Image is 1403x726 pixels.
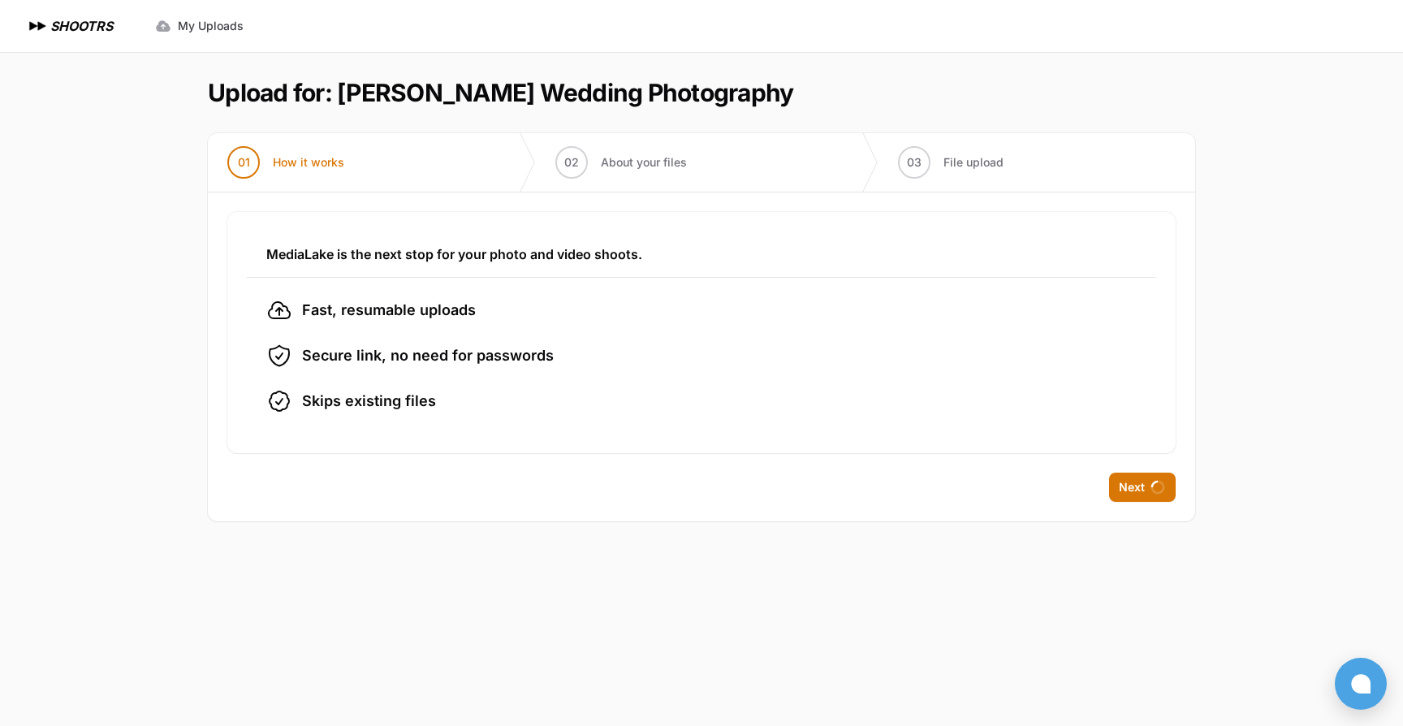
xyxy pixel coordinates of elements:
[208,78,793,107] h1: Upload for: [PERSON_NAME] Wedding Photography
[601,154,687,171] span: About your files
[1335,658,1387,710] button: Open chat window
[145,11,253,41] a: My Uploads
[302,344,554,367] span: Secure link, no need for passwords
[907,154,922,171] span: 03
[273,154,344,171] span: How it works
[878,133,1023,192] button: 03 File upload
[302,390,436,413] span: Skips existing files
[1119,479,1145,495] span: Next
[238,154,250,171] span: 01
[1109,473,1176,502] button: Next
[536,133,706,192] button: 02 About your files
[266,244,1137,264] h3: MediaLake is the next stop for your photo and video shoots.
[943,154,1004,171] span: File upload
[302,299,476,322] span: Fast, resumable uploads
[26,16,113,36] a: SHOOTRS SHOOTRS
[178,18,244,34] span: My Uploads
[564,154,579,171] span: 02
[26,16,50,36] img: SHOOTRS
[50,16,113,36] h1: SHOOTRS
[208,133,364,192] button: 01 How it works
